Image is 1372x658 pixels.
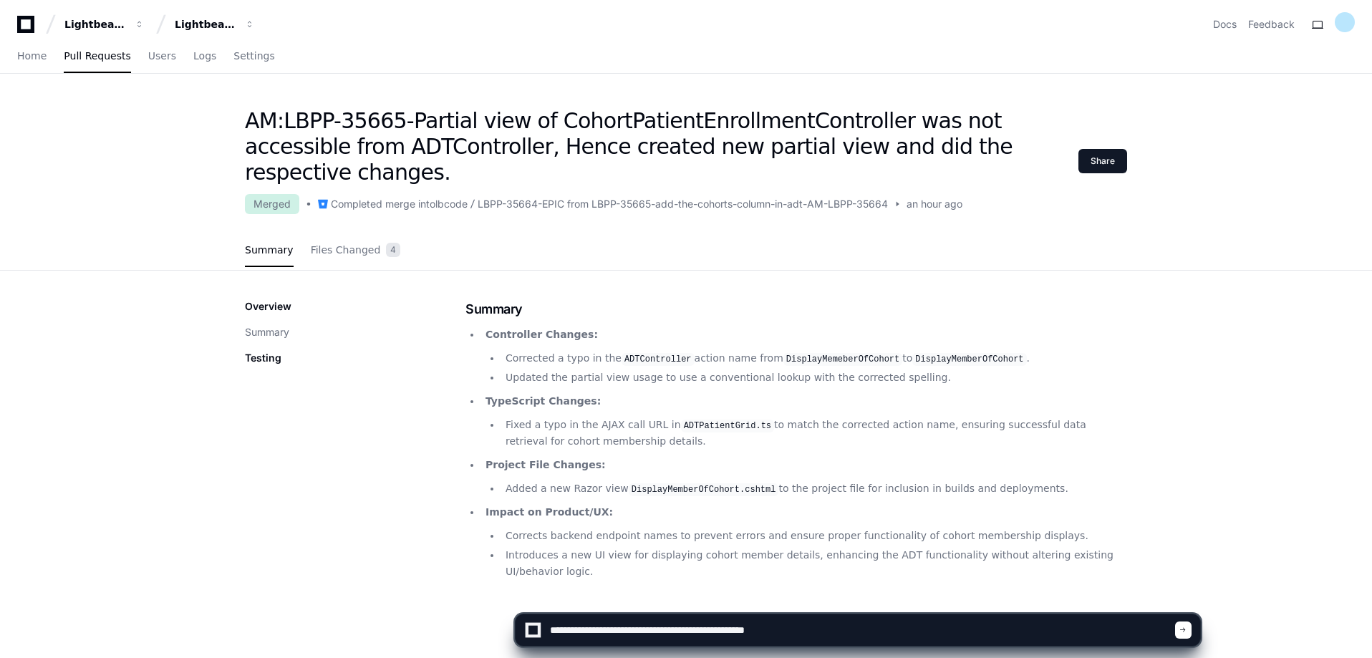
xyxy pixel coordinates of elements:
[485,459,606,470] strong: Project File Changes:
[1213,17,1237,32] a: Docs
[435,197,468,211] div: lbcode
[485,329,598,340] strong: Controller Changes:
[478,197,888,211] div: LBPP-35664-EPIC from LBPP-35665-add-the-cohorts-column-in-adt-AM-LBPP-35664
[245,194,299,214] div: Merged
[1078,149,1127,173] button: Share
[148,40,176,73] a: Users
[907,197,962,211] span: an hour ago
[622,353,695,366] code: ADTController
[233,52,274,60] span: Settings
[59,11,150,37] button: Lightbeam Health
[245,351,281,365] p: Testing
[245,108,1078,185] h1: AM:LBPP-35665-Partial view of CohortPatientEnrollmentController was not accessible from ADTContro...
[501,480,1127,498] li: Added a new Razor view to the project file for inclusion in builds and deployments.
[233,40,274,73] a: Settings
[501,369,1127,386] li: Updated the partial view usage to use a conventional lookup with the corrected spelling.
[17,52,47,60] span: Home
[64,40,130,73] a: Pull Requests
[175,17,236,32] div: Lightbeam Health Solutions
[681,420,774,432] code: ADTPatientGrid.ts
[245,299,291,314] p: Overview
[64,52,130,60] span: Pull Requests
[245,325,289,339] button: Summary
[193,40,216,73] a: Logs
[912,353,1026,366] code: DisplayMemberOfCohort
[64,17,126,32] div: Lightbeam Health
[783,353,902,366] code: DisplayMemeberOfCohort
[465,299,1127,319] h1: Summary
[311,246,381,254] span: Files Changed
[169,11,261,37] button: Lightbeam Health Solutions
[245,246,294,254] span: Summary
[17,40,47,73] a: Home
[629,483,779,496] code: DisplayMemberOfCohort.cshtml
[501,417,1127,450] li: Fixed a typo in the AJAX call URL in to match the corrected action name, ensuring successful data...
[193,52,216,60] span: Logs
[501,547,1127,580] li: Introduces a new UI view for displaying cohort member details, enhancing the ADT functionality wi...
[148,52,176,60] span: Users
[485,395,601,407] strong: TypeScript Changes:
[485,506,613,518] strong: Impact on Product/UX:
[331,197,435,211] div: Completed merge into
[501,350,1127,367] li: Corrected a typo in the action name from to .
[501,528,1127,544] li: Corrects backend endpoint names to prevent errors and ensure proper functionality of cohort membe...
[386,243,400,257] span: 4
[1248,17,1295,32] button: Feedback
